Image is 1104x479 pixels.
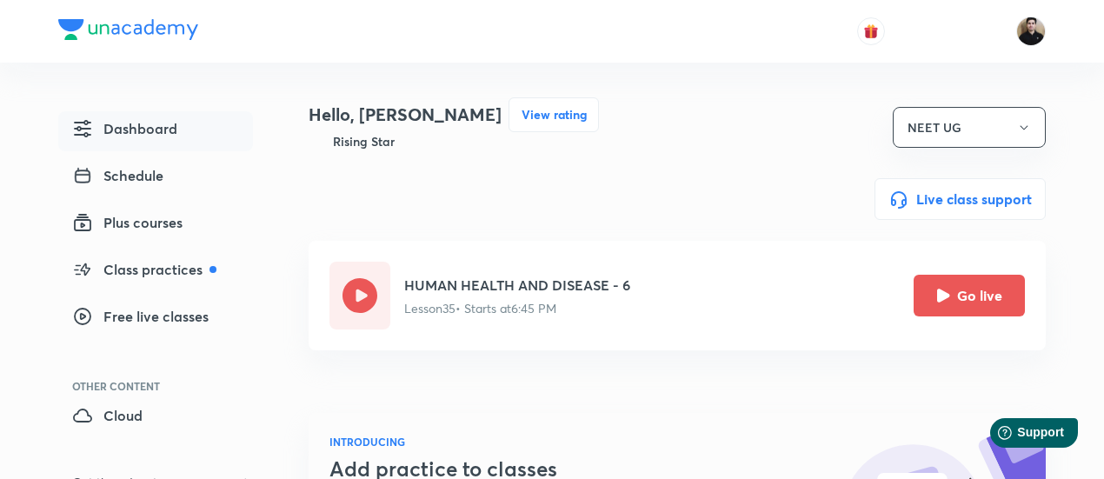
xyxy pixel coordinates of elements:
[58,19,198,40] img: Company Logo
[58,398,253,438] a: Cloud
[72,306,209,327] span: Free live classes
[58,205,253,245] a: Plus courses
[72,165,163,186] span: Schedule
[875,178,1046,220] button: Live class support
[72,212,183,233] span: Plus courses
[72,259,216,280] span: Class practices
[58,111,253,151] a: Dashboard
[404,275,630,296] h5: HUMAN HEALTH AND DISEASE - 6
[58,299,253,339] a: Free live classes
[333,132,395,150] h6: Rising Star
[72,118,177,139] span: Dashboard
[58,19,198,44] a: Company Logo
[58,158,253,198] a: Schedule
[72,405,143,426] span: Cloud
[309,132,326,150] img: Badge
[949,411,1085,460] iframe: Help widget launcher
[893,107,1046,148] button: NEET UG
[509,97,599,132] button: View rating
[1016,17,1046,46] img: Maneesh Kumar Sharma
[58,252,253,292] a: Class practices
[309,102,502,128] h4: Hello, [PERSON_NAME]
[72,381,253,391] div: Other Content
[857,17,885,45] button: avatar
[914,275,1025,316] button: Go live
[863,23,879,39] img: avatar
[404,299,630,317] p: Lesson 35 • Starts at 6:45 PM
[329,434,693,449] h6: INTRODUCING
